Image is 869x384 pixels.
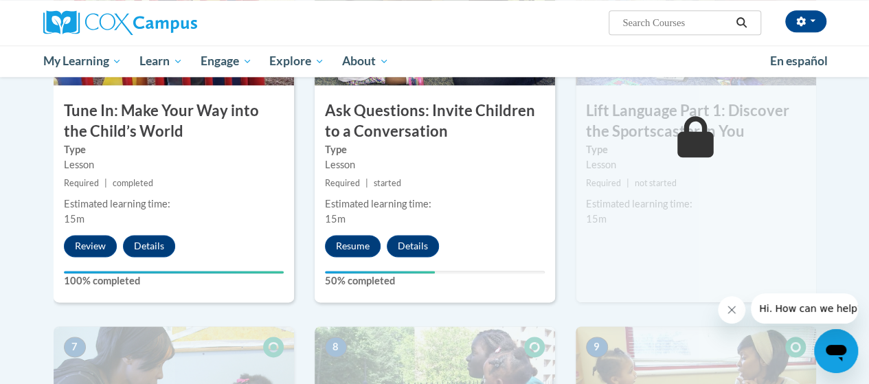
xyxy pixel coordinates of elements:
[54,100,294,143] h3: Tune In: Make Your Way into the Child’s World
[64,235,117,257] button: Review
[325,178,360,188] span: Required
[325,337,347,357] span: 8
[731,14,752,31] button: Search
[64,196,284,212] div: Estimated learning time:
[104,178,107,188] span: |
[64,271,284,273] div: Your progress
[635,178,677,188] span: not started
[365,178,368,188] span: |
[586,142,806,157] label: Type
[64,273,284,289] label: 100% completed
[34,45,131,77] a: My Learning
[64,213,84,225] span: 15m
[123,235,175,257] button: Details
[325,157,545,172] div: Lesson
[785,10,826,32] button: Account Settings
[269,53,324,69] span: Explore
[139,53,183,69] span: Learn
[586,178,621,188] span: Required
[315,100,555,143] h3: Ask Questions: Invite Children to a Conversation
[64,337,86,357] span: 7
[586,157,806,172] div: Lesson
[814,329,858,373] iframe: Button to launch messaging window
[201,53,252,69] span: Engage
[576,100,816,143] h3: Lift Language Part 1: Discover the Sportscaster in You
[43,53,122,69] span: My Learning
[342,53,389,69] span: About
[325,196,545,212] div: Estimated learning time:
[33,45,837,77] div: Main menu
[761,47,837,76] a: En español
[621,14,731,31] input: Search Courses
[192,45,261,77] a: Engage
[586,213,607,225] span: 15m
[770,54,828,68] span: En español
[8,10,111,21] span: Hi. How can we help?
[131,45,192,77] a: Learn
[325,235,381,257] button: Resume
[43,10,291,35] a: Cox Campus
[260,45,333,77] a: Explore
[113,178,153,188] span: completed
[751,293,858,324] iframe: Message from company
[325,271,435,273] div: Your progress
[64,157,284,172] div: Lesson
[718,296,745,324] iframe: Close message
[64,178,99,188] span: Required
[333,45,398,77] a: About
[43,10,197,35] img: Cox Campus
[586,337,608,357] span: 9
[627,178,629,188] span: |
[64,142,284,157] label: Type
[325,142,545,157] label: Type
[325,273,545,289] label: 50% completed
[374,178,401,188] span: started
[387,235,439,257] button: Details
[586,196,806,212] div: Estimated learning time:
[325,213,346,225] span: 15m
